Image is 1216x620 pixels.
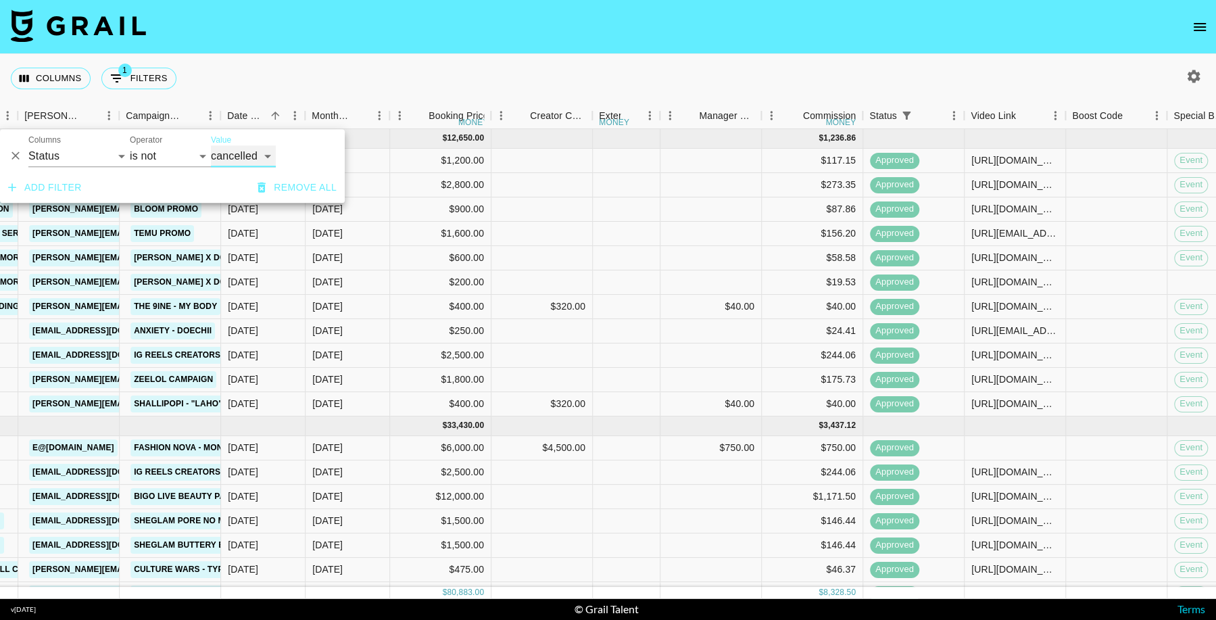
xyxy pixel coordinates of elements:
button: Add filter [3,175,87,200]
span: Event [1175,178,1207,191]
span: Event [1175,203,1207,216]
div: Mar '25 [312,373,343,386]
button: Menu [1146,105,1167,126]
div: $750.00 [762,436,863,460]
div: 27/03/2025 [228,397,258,410]
div: Mar '25 [312,251,343,264]
div: $200.00 [390,270,491,295]
a: Bloom Promo [130,201,201,218]
a: [PERSON_NAME][EMAIL_ADDRESS][DOMAIN_NAME] [29,274,249,291]
button: Sort [410,106,429,125]
span: Event [1175,154,1207,167]
div: Apr '25 [312,563,343,576]
a: [PERSON_NAME][EMAIL_ADDRESS][DOMAIN_NAME] [29,371,249,388]
div: $ [819,420,823,431]
div: $400.00 [390,392,491,416]
div: $273.35 [762,173,863,197]
span: approved [870,539,919,552]
div: v [DATE] [11,605,36,614]
button: Sort [511,106,530,125]
div: $ [442,420,447,431]
div: 24/03/2025 [228,514,258,527]
a: Terms [1177,602,1205,615]
span: approved [870,515,919,527]
div: Booker [18,103,119,129]
div: Apr '25 [312,490,343,503]
button: Menu [660,105,680,126]
span: Event [1175,539,1207,552]
a: [EMAIL_ADDRESS][DOMAIN_NAME] [29,347,180,364]
div: https://www.tiktok.com/@reneeadjoa/video/7480604817174318367?_t=ZP-8ubFlJSEn8x&_r=1 [971,300,1059,313]
a: [EMAIL_ADDRESS][DOMAIN_NAME] [29,537,180,554]
span: Event [1175,300,1207,313]
label: Value [211,134,231,145]
span: approved [870,563,919,576]
a: The 9ine - My Body [130,298,220,315]
div: $1,800.00 [390,368,491,392]
a: [PERSON_NAME] ‘tell you straight’ [130,586,299,602]
div: 12,650.00 [447,133,484,144]
div: 1,236.86 [823,133,856,144]
div: 33,430.00 [447,420,484,431]
div: $600.00 [390,246,491,270]
a: [EMAIL_ADDRESS][DOMAIN_NAME] [29,464,180,481]
a: [EMAIL_ADDRESS][DOMAIN_NAME] [29,488,180,505]
div: Mar '25 [312,226,343,240]
div: money [599,118,629,126]
div: $1,500.00 [390,533,491,558]
a: [PERSON_NAME][EMAIL_ADDRESS][DOMAIN_NAME] [29,298,249,315]
div: Status [862,103,964,129]
span: approved [870,276,919,289]
div: Booking Price [429,103,488,129]
div: $58.58 [762,246,863,270]
div: $244.06 [762,460,863,485]
div: $1,500.00 [390,509,491,533]
div: $ [442,586,447,598]
div: 05/03/2025 [228,275,258,289]
div: $475.00 [390,558,491,582]
button: Show filters [101,68,176,89]
a: Bigo Live Beauty Pageant [130,488,258,505]
div: Date Created [220,103,305,129]
span: approved [870,349,919,362]
div: 05/03/2025 [228,300,258,313]
a: Fashion Nova - Month 3/3 [130,439,251,456]
div: Manager Commmission Override [660,103,761,129]
span: approved [870,300,919,313]
div: 27/02/2025 [228,251,258,264]
div: $320.00 [550,397,585,410]
a: Culture Wars - Typical Ways [130,561,272,578]
button: Sort [1123,106,1142,125]
button: Menu [491,105,511,126]
button: Menu [369,105,389,126]
div: 28/03/2025 [228,538,258,552]
a: [PERSON_NAME][EMAIL_ADDRESS][DOMAIN_NAME] [29,225,249,242]
button: Menu [639,105,660,126]
div: https://www.tiktok.com/@theroligore/video/7494340540704509206?_r=1&_t=ZN-8vcA0oJE1u2 [971,514,1059,527]
a: [PERSON_NAME][EMAIL_ADDRESS][DOMAIN_NAME] [29,561,249,578]
div: Mar '25 [312,275,343,289]
button: Sort [916,106,935,125]
div: Apr '25 [312,514,343,527]
div: $ [819,133,823,144]
div: https://www.tiktok.com/@anaisha.torres/video/7478145115286998318?_t=ZT-8uQ5nlLBBTW&_r=1 [971,202,1059,216]
div: https://www.tiktok.com/@reneeadjoa/video/7488318202284444958?_t=ZP-8vAbyakDCAB&_r=1 [971,397,1059,410]
div: 07/12/2024 [228,441,258,454]
div: $46.37 [762,558,863,582]
div: $40.00 [725,300,754,313]
a: IG Reels Creators Program [130,347,269,364]
span: approved [870,373,919,386]
label: Columns [28,134,61,145]
div: $400.00 [390,582,491,606]
div: Month Due [312,103,350,129]
button: Sort [784,106,803,125]
button: open drawer [1186,14,1213,41]
div: $400.00 [390,295,491,319]
div: $87.86 [762,197,863,222]
div: $1,171.50 [762,485,863,509]
div: $ [442,133,447,144]
div: $1,600.00 [390,222,491,246]
div: Mar '25 [312,324,343,337]
a: [EMAIL_ADDRESS][DOMAIN_NAME] [29,323,180,339]
a: Shallipopi - "Laho" [130,396,226,412]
